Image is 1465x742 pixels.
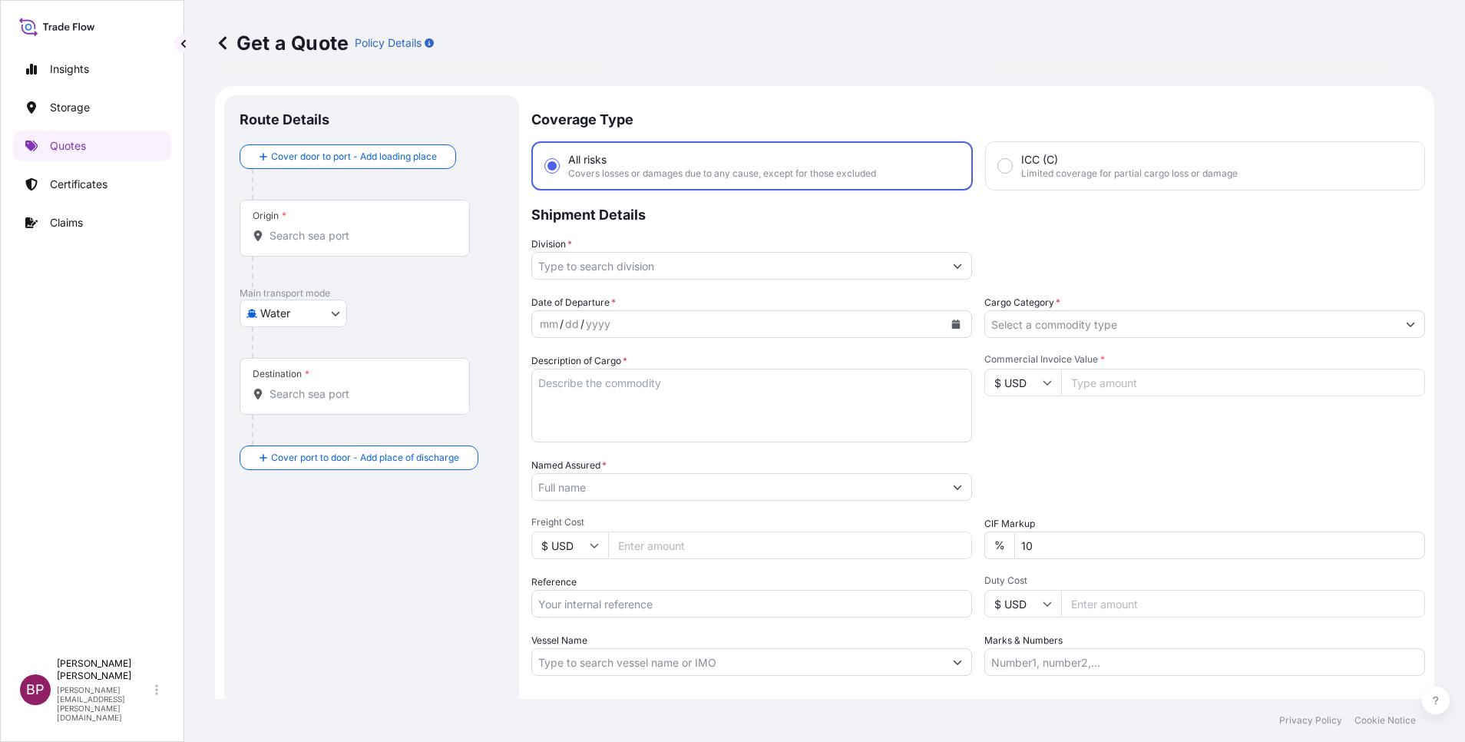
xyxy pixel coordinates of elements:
[984,353,1425,366] span: Commercial Invoice Value
[270,228,451,243] input: Origin
[531,633,587,648] label: Vessel Name
[1279,714,1342,727] a: Privacy Policy
[568,167,876,180] span: Covers losses or damages due to any cause, except for those excluded
[984,648,1425,676] input: Number1, number2,...
[1061,369,1425,396] input: Type amount
[531,590,972,618] input: Your internal reference
[240,287,504,300] p: Main transport mode
[531,458,607,473] label: Named Assured
[532,648,944,676] input: Type to search vessel name or IMO
[50,138,86,154] p: Quotes
[1061,590,1425,618] input: Enter amount
[1014,532,1425,559] input: Enter percentage
[545,159,559,173] input: All risksCovers losses or damages due to any cause, except for those excluded
[215,31,349,55] p: Get a Quote
[532,252,944,280] input: Type to search division
[984,295,1060,310] label: Cargo Category
[1354,714,1416,727] a: Cookie Notice
[580,315,584,333] div: /
[1397,310,1424,338] button: Show suggestions
[531,95,1425,141] p: Coverage Type
[50,61,89,77] p: Insights
[50,177,107,192] p: Certificates
[1021,152,1058,167] span: ICC (C)
[538,315,560,333] div: month,
[944,648,971,676] button: Show suggestions
[984,532,1014,559] div: %
[253,210,286,222] div: Origin
[271,149,437,164] span: Cover door to port - Add loading place
[355,35,422,51] p: Policy Details
[984,575,1425,587] span: Duty Cost
[560,315,564,333] div: /
[271,450,459,465] span: Cover port to door - Add place of discharge
[13,169,171,200] a: Certificates
[50,215,83,230] p: Claims
[944,312,968,336] button: Calendar
[564,315,580,333] div: day,
[608,532,972,559] input: Enter amount
[13,92,171,123] a: Storage
[984,633,1063,648] label: Marks & Numbers
[270,386,451,402] input: Destination
[531,295,616,310] span: Date of Departure
[532,473,944,501] input: Full name
[944,252,971,280] button: Show suggestions
[531,516,972,528] span: Freight Cost
[984,516,1035,532] label: CIF Markup
[584,315,612,333] div: year,
[26,682,45,697] span: BP
[568,152,607,167] span: All risks
[531,575,577,590] label: Reference
[531,190,1425,237] p: Shipment Details
[531,237,572,252] label: Division
[531,353,627,369] label: Description of Cargo
[944,473,971,501] button: Show suggestions
[57,685,152,722] p: [PERSON_NAME][EMAIL_ADDRESS][PERSON_NAME][DOMAIN_NAME]
[253,368,309,380] div: Destination
[260,306,290,321] span: Water
[240,300,347,327] button: Select transport
[13,207,171,238] a: Claims
[240,111,329,129] p: Route Details
[1021,167,1238,180] span: Limited coverage for partial cargo loss or damage
[985,310,1397,338] input: Select a commodity type
[13,131,171,161] a: Quotes
[998,159,1012,173] input: ICC (C)Limited coverage for partial cargo loss or damage
[240,144,456,169] button: Cover door to port - Add loading place
[240,446,478,470] button: Cover port to door - Add place of discharge
[50,100,90,115] p: Storage
[13,54,171,84] a: Insights
[57,658,152,682] p: [PERSON_NAME] [PERSON_NAME]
